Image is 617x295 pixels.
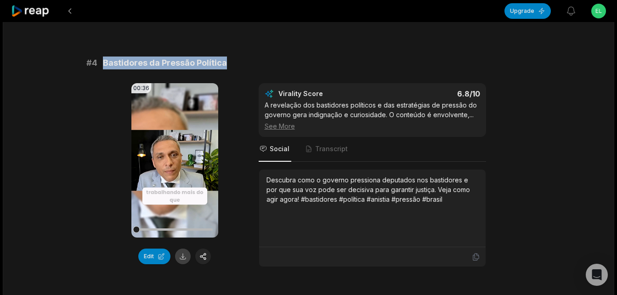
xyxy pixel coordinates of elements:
button: Upgrade [504,3,551,19]
nav: Tabs [259,137,486,162]
div: See More [265,121,480,131]
span: Transcript [315,144,348,153]
div: A revelação dos bastidores políticos e das estratégias de pressão do governo gera indignação e cu... [265,100,480,131]
div: 6.8 /10 [381,89,480,98]
div: Descubra como o governo pressiona deputados nos bastidores e por que sua voz pode ser decisiva pa... [266,175,478,204]
span: Social [270,144,289,153]
video: Your browser does not support mp4 format. [131,83,218,238]
span: # 4 [86,57,97,69]
button: Edit [138,249,170,264]
div: Virality Score [278,89,377,98]
span: Bastidores da Pressão Política [103,57,227,69]
div: Open Intercom Messenger [586,264,608,286]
